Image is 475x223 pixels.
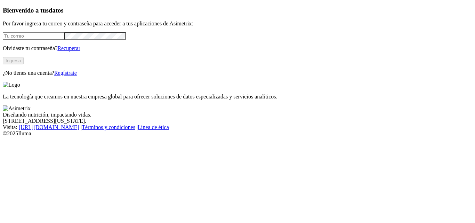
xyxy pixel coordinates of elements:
p: La tecnología que creamos en nuestra empresa global para ofrecer soluciones de datos especializad... [3,94,472,100]
div: Visita : | | [3,124,472,130]
input: Tu correo [3,32,64,40]
h3: Bienvenido a tus [3,7,472,14]
a: Recuperar [57,45,80,51]
a: Línea de ética [138,124,169,130]
div: Diseñando nutrición, impactando vidas. [3,112,472,118]
p: ¿No tienes una cuenta? [3,70,472,76]
div: © 2025 Iluma [3,130,472,137]
a: Regístrate [54,70,77,76]
a: Términos y condiciones [82,124,135,130]
img: Asimetrix [3,105,31,112]
button: Ingresa [3,57,24,64]
div: [STREET_ADDRESS][US_STATE]. [3,118,472,124]
p: Olvidaste tu contraseña? [3,45,472,51]
span: datos [49,7,64,14]
img: Logo [3,82,20,88]
a: [URL][DOMAIN_NAME] [19,124,79,130]
p: Por favor ingresa tu correo y contraseña para acceder a tus aplicaciones de Asimetrix: [3,21,472,27]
